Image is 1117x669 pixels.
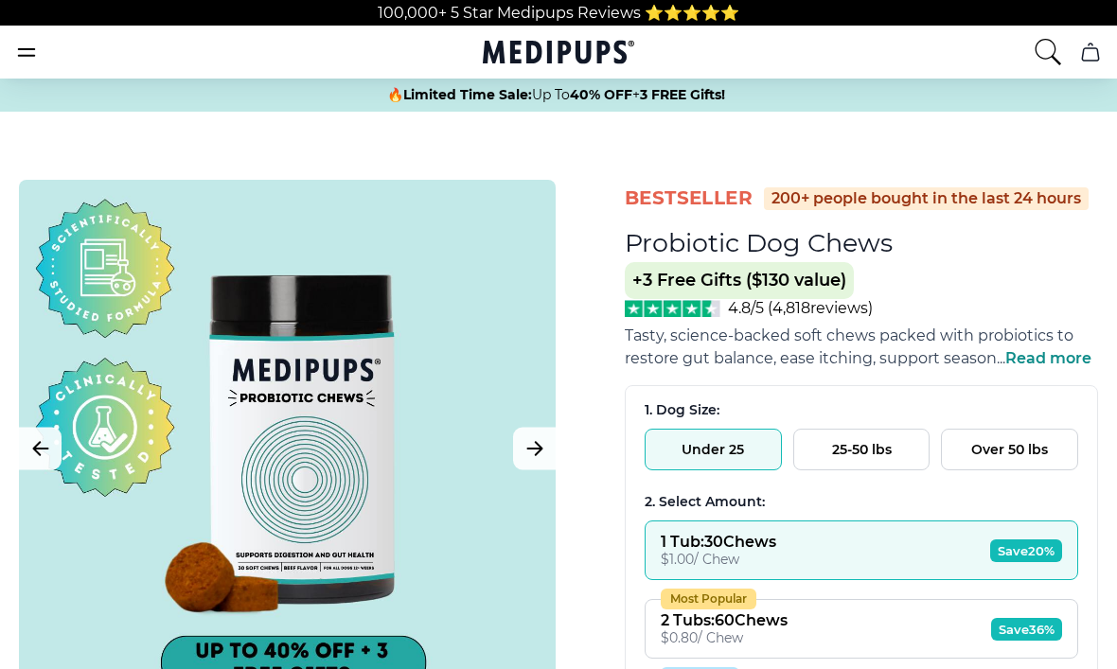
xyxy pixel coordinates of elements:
button: Over 50 lbs [941,429,1078,470]
div: 2 Tubs : 60 Chews [661,611,788,629]
button: Most Popular2 Tubs:60Chews$0.80/ ChewSave36% [645,599,1078,659]
button: search [1033,37,1063,67]
button: cart [1068,29,1113,75]
span: restore gut balance, ease itching, support season [625,349,997,367]
button: 1 Tub:30Chews$1.00/ ChewSave20% [645,520,1078,580]
div: Most Popular [661,589,756,609]
span: +3 Free Gifts ($130 value) [625,262,854,299]
button: Under 25 [645,429,782,470]
span: ... [997,349,1091,367]
span: Tasty, science-backed soft chews packed with probiotics to [625,326,1073,344]
div: 200+ people bought in the last 24 hours [764,187,1089,210]
button: burger-menu [15,41,38,63]
h1: Probiotic Dog Chews [625,227,893,258]
span: Save 36% [991,618,1062,641]
span: Read more [1005,349,1091,367]
div: 1. Dog Size: [645,401,1078,419]
div: $ 0.80 / Chew [661,629,788,646]
button: 25-50 lbs [793,429,931,470]
button: Next Image [513,427,556,469]
a: Medipups [483,38,634,70]
div: $ 1.00 / Chew [661,551,776,568]
span: 🔥 Up To + [387,85,725,104]
div: 1 Tub : 30 Chews [661,533,776,551]
button: Previous Image [19,427,62,469]
div: 2. Select Amount: [645,493,1078,511]
span: 4.8/5 ( 4,818 reviews) [728,299,873,317]
img: Stars - 4.8 [625,300,720,317]
span: Save 20% [990,539,1062,562]
span: BestSeller [625,185,753,211]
